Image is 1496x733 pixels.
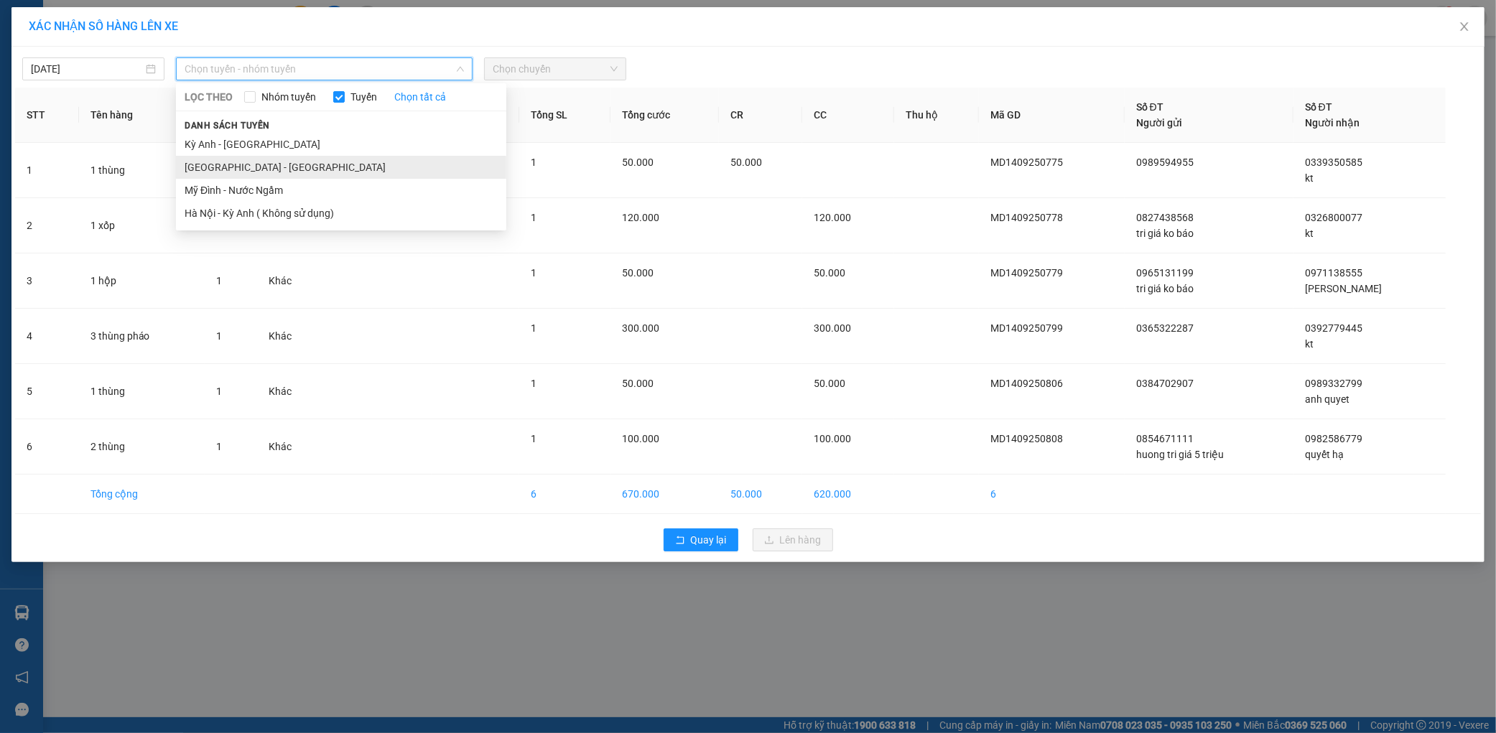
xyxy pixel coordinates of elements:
[1305,228,1314,239] span: kt
[1136,157,1194,168] span: 0989594955
[15,143,79,198] td: 1
[15,253,79,309] td: 3
[216,330,222,342] span: 1
[345,89,383,105] span: Tuyến
[622,212,659,223] span: 120.000
[493,58,618,80] span: Chọn chuyến
[1136,378,1194,389] span: 0384702907
[610,475,719,514] td: 670.000
[1136,283,1194,294] span: tri giá ko báo
[79,475,205,514] td: Tổng cộng
[1305,157,1362,168] span: 0339350585
[622,157,654,168] span: 50.000
[216,441,222,452] span: 1
[176,133,506,156] li: Kỳ Anh - [GEOGRAPHIC_DATA]
[176,156,506,179] li: [GEOGRAPHIC_DATA] - [GEOGRAPHIC_DATA]
[1136,449,1224,460] span: huong tri giá 5 triệu
[79,88,205,143] th: Tên hàng
[1305,378,1362,389] span: 0989332799
[814,267,845,279] span: 50.000
[664,528,738,551] button: rollbackQuay lại
[990,433,1063,444] span: MD1409250808
[79,309,205,364] td: 3 thùng pháo
[15,88,79,143] th: STT
[814,212,851,223] span: 120.000
[531,378,536,389] span: 1
[15,419,79,475] td: 6
[753,528,833,551] button: uploadLên hàng
[1136,228,1194,239] span: tri giá ko báo
[622,378,654,389] span: 50.000
[1136,433,1194,444] span: 0854671111
[802,88,894,143] th: CC
[519,88,610,143] th: Tổng SL
[990,212,1063,223] span: MD1409250778
[1305,322,1362,334] span: 0392779445
[176,179,506,202] li: Mỹ Đình - Nước Ngầm
[531,267,536,279] span: 1
[730,157,762,168] span: 50.000
[29,19,178,33] span: XÁC NHẬN SỐ HÀNG LÊN XE
[1136,322,1194,334] span: 0365322287
[1444,7,1485,47] button: Close
[531,157,536,168] span: 1
[719,88,802,143] th: CR
[990,322,1063,334] span: MD1409250799
[15,364,79,419] td: 5
[1305,393,1349,405] span: anh quyet
[1305,449,1344,460] span: quyết hạ
[176,202,506,225] li: Hà Nội - Kỳ Anh ( Không sử dụng)
[1136,117,1182,129] span: Người gửi
[216,275,222,286] span: 1
[814,378,845,389] span: 50.000
[719,475,802,514] td: 50.000
[257,419,327,475] td: Khác
[979,475,1125,514] td: 6
[15,309,79,364] td: 4
[256,89,322,105] span: Nhóm tuyến
[31,61,143,77] input: 14/09/2025
[176,119,279,132] span: Danh sách tuyến
[691,532,727,548] span: Quay lại
[185,89,233,105] span: LỌC THEO
[1136,101,1163,113] span: Số ĐT
[79,253,205,309] td: 1 hộp
[531,433,536,444] span: 1
[622,267,654,279] span: 50.000
[675,535,685,546] span: rollback
[990,157,1063,168] span: MD1409250775
[257,309,327,364] td: Khác
[990,378,1063,389] span: MD1409250806
[456,65,465,73] span: down
[257,253,327,309] td: Khác
[1459,21,1470,32] span: close
[79,198,205,253] td: 1 xốp
[11,84,143,114] div: Gửi: VP [GEOGRAPHIC_DATA]
[1305,212,1362,223] span: 0326800077
[79,364,205,419] td: 1 thùng
[257,364,327,419] td: Khác
[610,88,719,143] th: Tổng cước
[622,322,659,334] span: 300.000
[150,84,258,114] div: Nhận: Văn phòng Kỳ Anh
[979,88,1125,143] th: Mã GD
[802,475,894,514] td: 620.000
[1305,338,1314,350] span: kt
[814,433,851,444] span: 100.000
[79,419,205,475] td: 2 thùng
[531,212,536,223] span: 1
[79,143,205,198] td: 1 thùng
[394,89,446,105] a: Chọn tất cả
[814,322,851,334] span: 300.000
[1136,212,1194,223] span: 0827438568
[15,198,79,253] td: 2
[519,475,610,514] td: 6
[894,88,979,143] th: Thu hộ
[1136,267,1194,279] span: 0965131199
[1305,101,1332,113] span: Số ĐT
[622,433,659,444] span: 100.000
[185,58,464,80] span: Chọn tuyến - nhóm tuyến
[1305,172,1314,184] span: kt
[1305,267,1362,279] span: 0971138555
[1305,433,1362,444] span: 0982586779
